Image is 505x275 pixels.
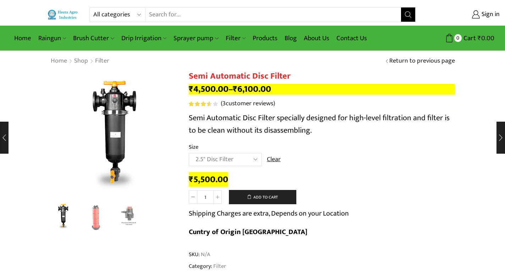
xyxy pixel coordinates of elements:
input: Search for... [146,7,401,22]
button: Add to cart [229,190,296,204]
a: 0 Cart ₹0.00 [423,32,494,45]
span: Rated out of 5 based on customer ratings [189,101,210,106]
a: Brush Cutter [70,30,117,47]
div: Rated 3.67 out of 5 [189,101,218,106]
span: ₹ [189,82,193,96]
a: Sign in [426,8,500,21]
a: Contact Us [333,30,370,47]
span: ₹ [189,172,193,187]
b: Cuntry of Origin [GEOGRAPHIC_DATA] [189,226,307,238]
li: 3 / 3 [114,203,144,231]
div: 1 / 3 [50,71,178,199]
a: Blog [281,30,300,47]
button: Search button [401,7,415,22]
label: Size [189,143,198,151]
h1: Semi Automatic Disc Filter [189,71,455,81]
span: 0 [454,34,462,42]
a: Filter [222,30,249,47]
bdi: 4,500.00 [189,82,229,96]
a: Products [249,30,281,47]
p: Shipping Charges are extra, Depends on your Location [189,208,349,219]
span: N/A [200,250,210,259]
span: Category: [189,262,226,270]
span: ₹ [233,82,237,96]
a: Preesure-inducater [114,203,144,232]
span: SKU: [189,250,455,259]
a: Clear options [267,155,281,164]
img: Semi Automatic Disc Filter [49,202,78,231]
a: Home [11,30,35,47]
span: Cart [462,33,476,43]
a: Disc-Filter [81,203,111,232]
bdi: 0.00 [478,33,494,44]
a: Home [50,57,67,66]
span: Semi Automatic Disc Filter specially designed for high-level filtration and filter is to be clean... [189,111,450,137]
a: Shop [74,57,88,66]
bdi: 5,500.00 [189,172,228,187]
a: Drip Irrigation [118,30,170,47]
nav: Breadcrumb [50,57,110,66]
a: (3customer reviews) [221,99,275,109]
span: 3 [189,101,219,106]
span: 3 [223,98,226,109]
a: Filter [212,261,226,271]
a: About Us [300,30,333,47]
span: ₹ [478,33,481,44]
a: Sprayer pump [170,30,222,47]
li: 1 / 3 [49,203,78,231]
li: 2 / 3 [81,203,111,231]
input: Product quantity [197,190,213,204]
a: Return to previous page [389,57,455,66]
span: Sign in [480,10,500,19]
a: Raingun [35,30,70,47]
a: Filter [95,57,110,66]
p: – [189,84,455,95]
bdi: 6,100.00 [233,82,271,96]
